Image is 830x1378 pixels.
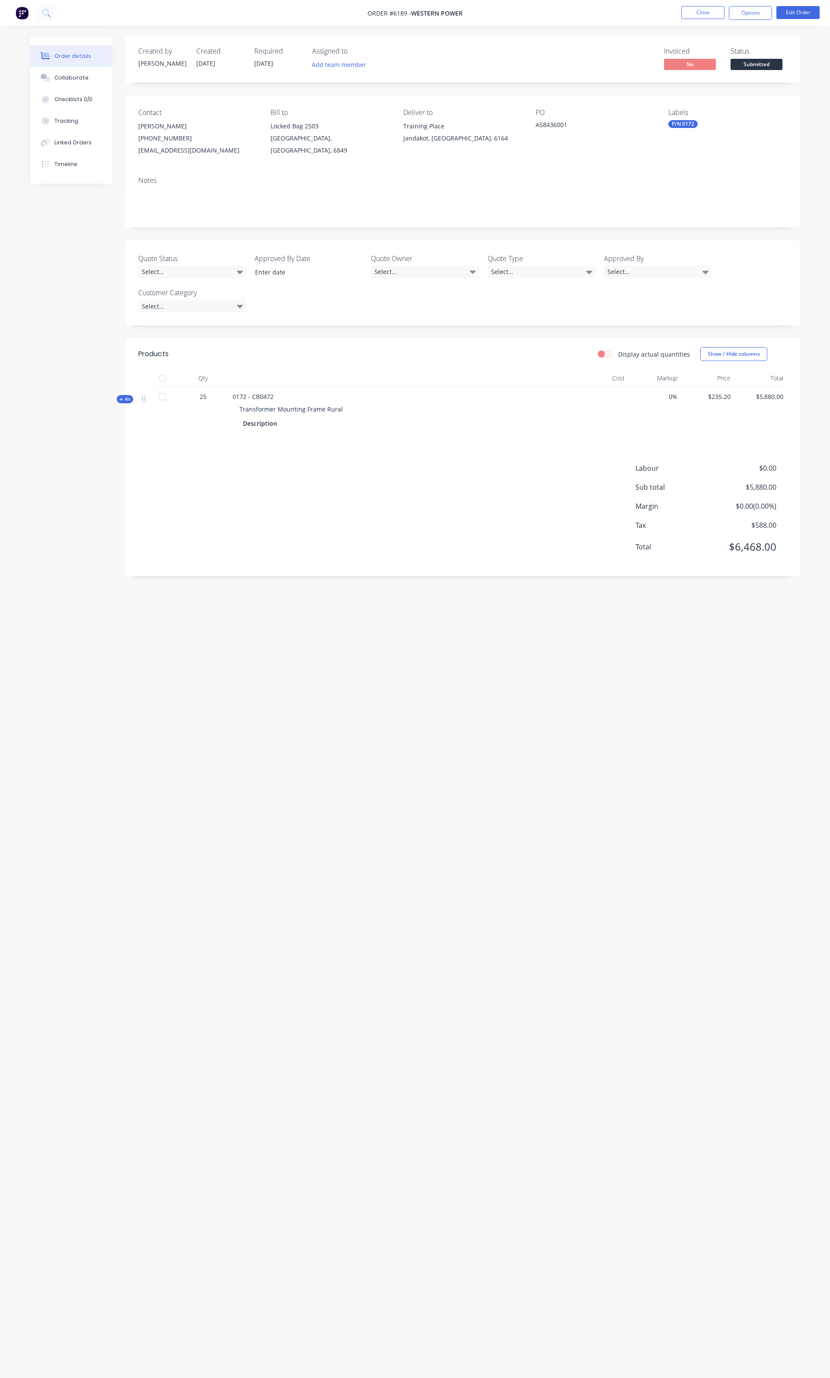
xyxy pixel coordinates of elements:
[138,265,246,278] div: Select...
[30,45,112,67] button: Order details
[243,417,281,430] div: Description
[312,47,399,55] div: Assigned to
[271,108,389,117] div: Bill to
[233,392,274,401] span: 0172 - CB0472
[664,47,720,55] div: Invoiced
[712,520,776,530] span: $588.00
[712,463,776,473] span: $0.00
[403,108,522,117] div: Deliver to
[712,482,776,492] span: $5,880.00
[635,520,712,530] span: Tax
[138,300,246,313] div: Select...
[681,370,734,387] div: Price
[403,120,522,148] div: Training PlaceJandakot, [GEOGRAPHIC_DATA], 6164
[138,108,257,117] div: Contact
[119,396,131,402] span: Kit
[488,265,596,278] div: Select...
[200,392,207,401] span: 25
[138,144,257,156] div: [EMAIL_ADDRESS][DOMAIN_NAME]
[138,176,787,185] div: Notes
[30,89,112,110] button: Checklists 0/0
[138,120,257,132] div: [PERSON_NAME]
[138,287,246,298] label: Customer Category
[196,47,244,55] div: Created
[411,9,463,17] span: Western Power
[635,542,712,552] span: Total
[16,6,29,19] img: Factory
[30,110,112,132] button: Tracking
[117,395,133,403] div: Kit
[138,253,246,264] label: Quote Status
[488,253,596,264] label: Quote Type
[254,47,302,55] div: Required
[731,59,782,70] span: Submitted
[54,139,92,147] div: Linked Orders
[54,160,77,168] div: Timeline
[668,120,698,128] div: P/N 0172
[271,120,389,156] div: Locked Bag 2503[GEOGRAPHIC_DATA], [GEOGRAPHIC_DATA], 6849
[575,370,628,387] div: Cost
[776,6,820,19] button: Edit Order
[604,265,712,278] div: Select...
[681,6,725,19] button: Close
[712,501,776,511] span: $0.00 ( 0.00 %)
[138,120,257,156] div: [PERSON_NAME][PHONE_NUMBER][EMAIL_ADDRESS][DOMAIN_NAME]
[371,265,479,278] div: Select...
[177,370,229,387] div: Qty
[604,253,712,264] label: Approved By
[668,108,787,117] div: Labels
[249,266,357,279] input: Enter date
[138,349,169,359] div: Products
[731,59,782,72] button: Submitted
[712,539,776,555] span: $6,468.00
[700,347,767,361] button: Show / Hide columns
[307,59,371,70] button: Add team member
[30,67,112,89] button: Collaborate
[628,370,681,387] div: Markup
[54,74,89,82] div: Collaborate
[734,370,787,387] div: Total
[254,59,273,67] span: [DATE]
[255,253,363,264] label: Approved By Date
[271,132,389,156] div: [GEOGRAPHIC_DATA], [GEOGRAPHIC_DATA], 6849
[737,392,784,401] span: $5,880.00
[635,482,712,492] span: Sub total
[138,47,186,55] div: Created by
[271,120,389,132] div: Locked Bag 2503
[312,59,371,70] button: Add team member
[30,153,112,175] button: Timeline
[403,132,522,144] div: Jandakot, [GEOGRAPHIC_DATA], 6164
[371,253,479,264] label: Quote Owner
[403,120,522,132] div: Training Place
[731,47,787,55] div: Status
[54,96,93,103] div: Checklists 0/0
[138,59,186,68] div: [PERSON_NAME]
[54,117,78,125] div: Tracking
[635,501,712,511] span: Margin
[664,59,716,70] span: No
[635,463,712,473] span: Labour
[536,108,654,117] div: PO
[239,405,343,413] span: Transformer Mounting Frame Rural
[684,392,731,401] span: $235.20
[618,350,690,359] label: Display actual quantities
[632,392,678,401] span: 0%
[536,120,644,132] div: A58436001
[138,132,257,144] div: [PHONE_NUMBER]
[54,52,91,60] div: Order details
[196,59,215,67] span: [DATE]
[30,132,112,153] button: Linked Orders
[367,9,411,17] span: Order #6189 -
[729,6,772,20] button: Options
